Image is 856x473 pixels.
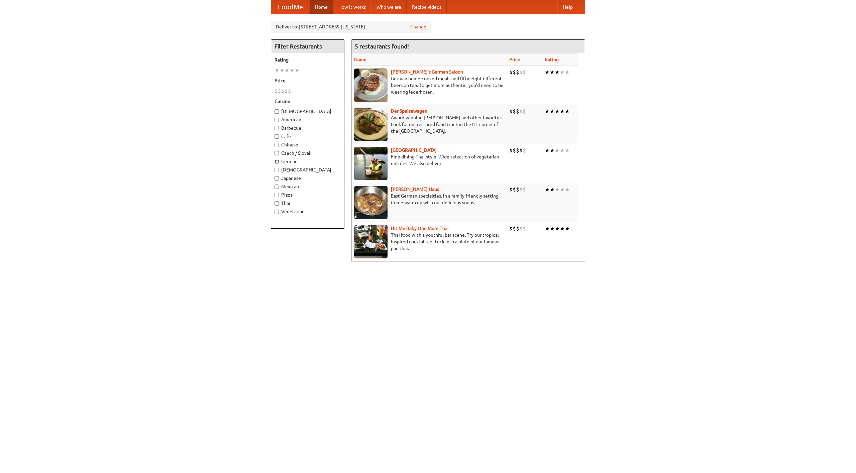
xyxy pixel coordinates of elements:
a: Rating [545,57,559,62]
li: ★ [560,225,565,232]
img: esthers.jpg [354,69,388,102]
label: Vegetarian [275,208,341,215]
li: ★ [560,69,565,76]
label: Thai [275,200,341,207]
p: Award-winning [PERSON_NAME] and other favorites. Look for our restored food truck in the NE corne... [354,114,504,134]
li: $ [509,108,513,115]
li: $ [509,186,513,193]
li: $ [509,69,513,76]
a: Help [557,0,578,14]
li: $ [513,147,516,154]
input: Japanese [275,176,279,181]
li: ★ [560,108,565,115]
li: ★ [550,225,555,232]
label: [DEMOGRAPHIC_DATA] [275,108,341,115]
a: [GEOGRAPHIC_DATA] [391,147,437,153]
input: [DEMOGRAPHIC_DATA] [275,168,279,172]
label: Czech / Slovak [275,150,341,156]
ng-pluralize: 5 restaurants found! [355,43,409,49]
li: $ [519,69,523,76]
li: ★ [565,225,570,232]
li: $ [523,108,526,115]
p: East German specialties, in a family-friendly setting. Come warm up with our delicious soups. [354,193,504,206]
a: [PERSON_NAME] Haus [391,187,439,192]
li: ★ [280,67,285,74]
li: ★ [545,108,550,115]
li: $ [519,147,523,154]
li: ★ [545,225,550,232]
li: $ [516,225,519,232]
li: $ [523,186,526,193]
a: Price [509,57,520,62]
input: [DEMOGRAPHIC_DATA] [275,109,279,114]
li: ★ [555,225,560,232]
li: $ [519,225,523,232]
li: ★ [550,186,555,193]
a: Who we are [371,0,407,14]
label: Japanese [275,175,341,182]
li: $ [516,186,519,193]
input: Barbecue [275,126,279,130]
li: ★ [555,108,560,115]
p: Fine dining Thai-style. Wide selection of vegetarian entrées. We also deliver. [354,153,504,167]
li: ★ [555,69,560,76]
img: speisewagen.jpg [354,108,388,141]
a: Change [410,23,426,30]
li: $ [509,225,513,232]
label: [DEMOGRAPHIC_DATA] [275,166,341,173]
label: Pizza [275,192,341,198]
a: FoodMe [271,0,310,14]
li: $ [275,87,278,95]
input: Czech / Slovak [275,151,279,155]
li: ★ [545,186,550,193]
li: ★ [565,69,570,76]
li: $ [519,186,523,193]
li: ★ [545,147,550,154]
img: kohlhaus.jpg [354,186,388,219]
input: Mexican [275,185,279,189]
h4: Filter Restaurants [271,40,344,53]
input: German [275,159,279,164]
li: $ [519,108,523,115]
li: $ [513,69,516,76]
input: Thai [275,201,279,206]
li: ★ [295,67,300,74]
li: ★ [290,67,295,74]
label: Barbecue [275,125,341,131]
li: ★ [565,108,570,115]
a: Recipe videos [407,0,447,14]
li: ★ [285,67,290,74]
h5: Cuisine [275,98,341,105]
img: babythai.jpg [354,225,388,258]
label: American [275,116,341,123]
li: $ [516,108,519,115]
a: Name [354,57,366,62]
a: Home [310,0,333,14]
li: $ [288,87,291,95]
div: Deliver to: [STREET_ADDRESS][US_STATE] [271,21,431,33]
h5: Price [275,77,341,84]
input: American [275,118,279,122]
li: ★ [550,108,555,115]
input: Pizza [275,193,279,197]
label: German [275,158,341,165]
li: $ [516,69,519,76]
input: Vegetarian [275,210,279,214]
li: $ [513,186,516,193]
a: Hit Me Baby One More Thai [391,226,449,231]
li: ★ [555,147,560,154]
li: $ [509,147,513,154]
li: $ [516,147,519,154]
li: $ [513,225,516,232]
p: Thai food with a youthful bar scene. Try our tropical inspired cocktails, or tuck into a plate of... [354,232,504,252]
li: ★ [555,186,560,193]
a: Der Speisewagen [391,108,427,114]
li: $ [523,69,526,76]
h5: Rating [275,56,341,63]
label: Cafe [275,133,341,140]
li: ★ [275,67,280,74]
li: ★ [560,186,565,193]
